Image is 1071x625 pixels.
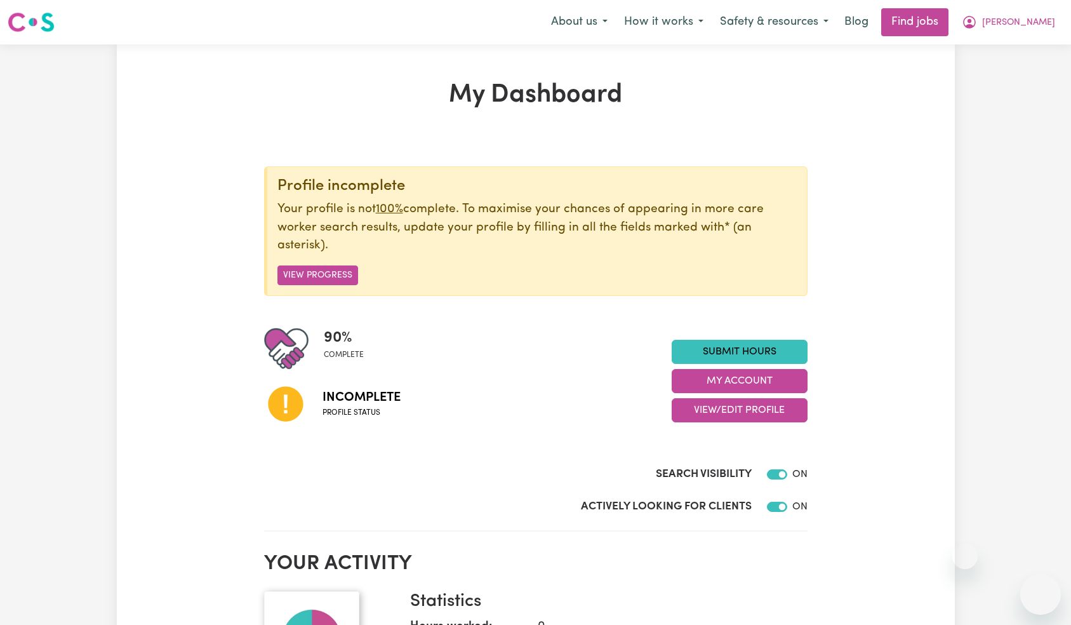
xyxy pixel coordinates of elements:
span: Incomplete [323,388,401,407]
a: Blog [837,8,876,36]
div: Profile completeness: 90% [324,326,374,371]
h2: Your activity [264,552,808,576]
button: How it works [616,9,712,36]
h3: Statistics [410,591,797,613]
label: Search Visibility [656,466,752,483]
button: View/Edit Profile [672,398,808,422]
span: Profile status [323,407,401,419]
span: [PERSON_NAME] [982,16,1055,30]
button: About us [543,9,616,36]
u: 100% [376,203,403,215]
span: complete [324,349,364,361]
span: ON [792,469,808,480]
button: View Progress [277,265,358,285]
iframe: Button to launch messaging window [1020,574,1061,615]
button: Safety & resources [712,9,837,36]
label: Actively Looking for Clients [581,499,752,515]
iframe: Close message [952,544,978,569]
a: Find jobs [881,8,948,36]
button: My Account [954,9,1063,36]
h1: My Dashboard [264,80,808,111]
span: 90 % [324,326,364,349]
p: Your profile is not complete. To maximise your chances of appearing in more care worker search re... [277,201,797,255]
img: Careseekers logo [8,11,55,34]
button: My Account [672,369,808,393]
a: Submit Hours [672,340,808,364]
a: Careseekers logo [8,8,55,37]
div: Profile incomplete [277,177,797,196]
span: ON [792,502,808,512]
